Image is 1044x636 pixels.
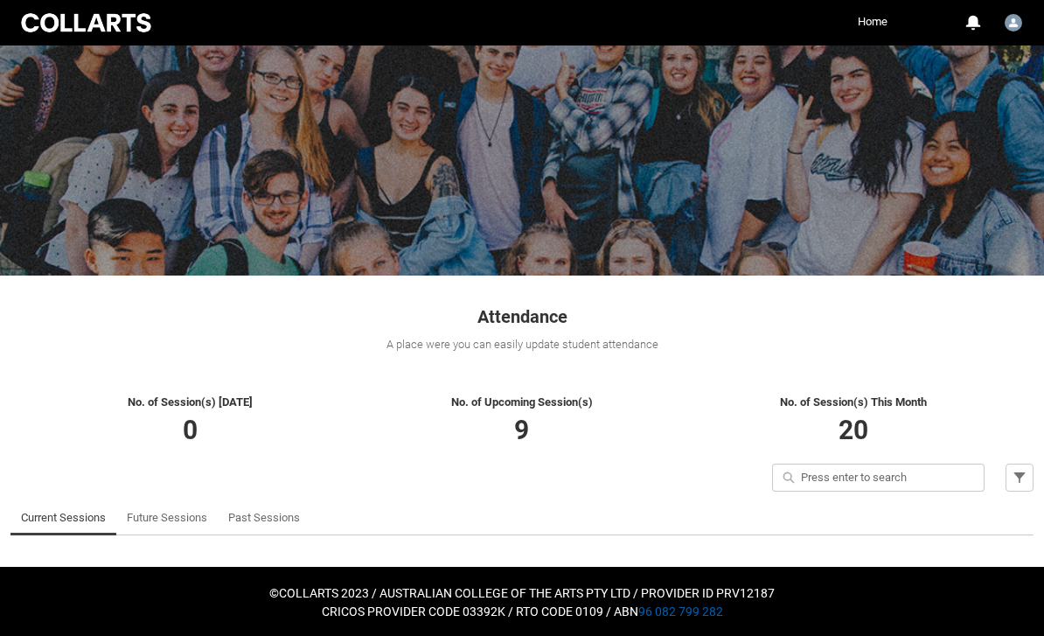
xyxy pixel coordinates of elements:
li: Current Sessions [10,500,116,535]
div: A place were you can easily update student attendance [10,336,1034,353]
img: Eva.Morey [1005,14,1022,31]
button: Filter [1006,464,1034,492]
span: Attendance [477,306,567,327]
a: Past Sessions [228,500,300,535]
li: Future Sessions [116,500,218,535]
a: Home [853,9,892,35]
span: No. of Upcoming Session(s) [451,395,593,409]
a: 96 082 799 282 [638,605,723,619]
span: 20 [839,415,868,445]
span: 0 [183,415,198,445]
button: User Profile Eva.Morey [1000,7,1027,35]
a: Current Sessions [21,500,106,535]
li: Past Sessions [218,500,310,535]
span: No. of Session(s) [DATE] [128,395,253,409]
span: No. of Session(s) This Month [780,395,927,409]
input: Press enter to search [772,464,985,492]
span: 9 [514,415,529,445]
a: Future Sessions [127,500,207,535]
